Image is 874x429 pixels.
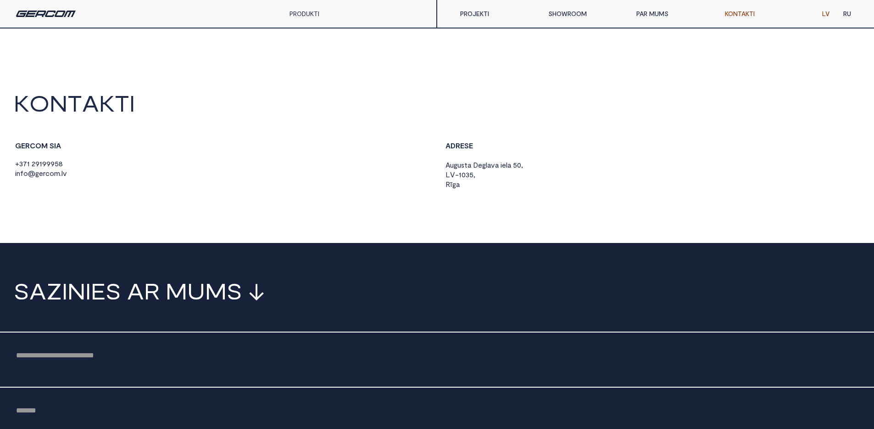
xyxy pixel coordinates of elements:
span: 0 [517,161,521,169]
span: N [50,92,67,114]
span: - [455,170,459,179]
span: g [452,180,456,188]
span: a [456,180,460,188]
span: , [473,170,475,179]
span: I [54,141,56,150]
span: R [25,141,30,150]
span: 2 [32,159,35,168]
span: A [127,280,144,302]
span: R [445,180,450,188]
span: f [20,169,23,177]
span: 1 [27,159,30,168]
span: o [23,169,28,177]
span: i [501,161,502,169]
span: A [445,141,451,150]
span: u [457,161,461,169]
span: N [67,280,85,302]
a: SHOWROOM [541,5,629,23]
span: O [35,141,41,150]
span: V [450,170,455,179]
span: K [99,92,115,114]
span: v [491,161,495,169]
span: L [445,170,450,179]
span: ī [450,180,452,188]
a: PROJEKTI [453,5,541,23]
a: PRODUKTI [289,10,319,17]
span: A [82,92,99,114]
span: 1 [39,159,42,168]
span: l [61,169,63,177]
a: PAR MUMS [629,5,718,23]
span: e [502,161,506,169]
span: S [50,141,54,150]
span: n [17,169,20,177]
span: 0 [462,170,466,179]
span: K [14,92,29,114]
span: M [166,280,187,302]
span: A [29,280,46,302]
span: ↓ [248,280,265,302]
span: A [56,141,61,150]
span: C [30,141,35,150]
span: 5 [513,161,517,169]
span: O [29,92,50,114]
span: 9 [46,159,50,168]
span: l [486,161,487,169]
span: 1 [459,170,462,179]
span: I [129,92,135,114]
span: , [521,161,523,169]
span: U [187,280,205,302]
span: a [495,161,499,169]
span: A [445,161,450,169]
span: 5 [55,159,59,168]
span: 3 [19,159,23,168]
span: a [487,161,491,169]
span: 5 [469,170,473,179]
span: E [21,141,25,150]
span: M [205,280,227,302]
span: s [461,161,464,169]
span: e [39,169,43,177]
span: 9 [50,159,55,168]
span: E [91,280,106,302]
span: g [35,169,39,177]
span: S [14,280,29,302]
span: E [469,141,473,150]
span: a [468,161,471,169]
span: u [450,161,454,169]
span: o [50,169,54,177]
span: i [15,169,17,177]
span: 3 [466,170,469,179]
a: KONTAKTI [718,5,806,23]
span: I [85,280,91,302]
span: g [482,161,486,169]
span: . [60,169,61,177]
span: S [227,280,242,302]
span: T [67,92,82,114]
span: 9 [35,159,39,168]
span: c [45,169,50,177]
span: e [478,161,482,169]
a: LV [815,5,836,23]
span: D [473,161,478,169]
span: Z [46,280,62,302]
span: R [144,280,160,302]
a: RU [836,5,858,23]
span: t [464,161,468,169]
span: T [115,92,129,114]
span: M [41,141,48,150]
span: l [506,161,507,169]
span: I [62,280,67,302]
span: S [464,141,469,150]
span: 7 [23,159,27,168]
span: @ [28,169,35,177]
span: 9 [42,159,46,168]
span: m [54,169,60,177]
span: E [460,141,464,150]
span: G [15,141,21,150]
span: a [507,161,511,169]
span: r [43,169,45,177]
span: v [63,169,67,177]
span: S [106,280,121,302]
span: 8 [59,159,63,168]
